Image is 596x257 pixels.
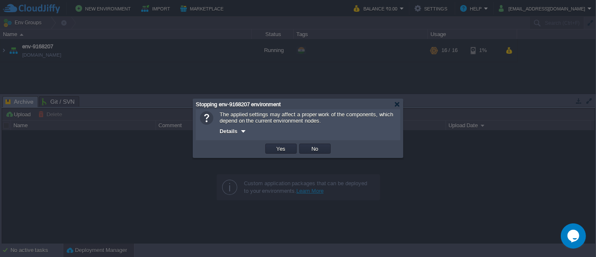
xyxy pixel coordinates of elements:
button: Yes [274,145,288,152]
span: Details [220,128,238,134]
button: No [309,145,321,152]
span: The applied settings may affect a proper work of the components, which depend on the current envi... [220,111,393,124]
span: Stopping env-9168207 environment [196,101,281,108]
iframe: chat widget [561,223,588,249]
